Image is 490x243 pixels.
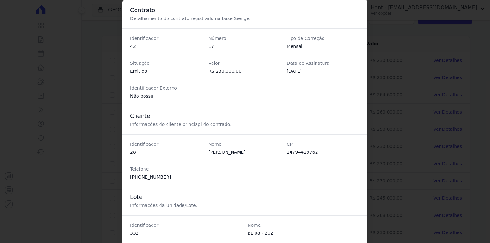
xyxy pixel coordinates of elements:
[208,141,281,148] dt: Nome
[130,68,203,75] dd: Emitido
[130,112,360,120] h3: Cliente
[130,166,203,173] dt: Telefone
[248,222,360,229] dt: Nome
[208,60,281,67] dt: Valor
[130,121,345,128] p: Informações do cliente princiapl do contrado.
[130,230,242,237] dd: 332
[130,93,203,99] dd: Não possui
[287,68,360,75] dd: [DATE]
[130,222,242,229] dt: Identificador
[130,202,345,209] p: Informações da Unidade/Lote.
[130,85,203,92] dt: Identificador Externo
[287,35,360,42] dt: Tipo de Correção
[287,60,360,67] dt: Data de Assinatura
[130,174,203,180] dd: [PHONE_NUMBER]
[130,43,203,50] dd: 42
[130,15,345,22] p: Detalhamento do contrato registrado na base Sienge.
[287,149,360,156] dd: 14794429762
[287,43,360,50] dd: Mensal
[130,35,203,42] dt: Identificador
[287,141,360,148] dt: CPF
[130,60,203,67] dt: Situação
[208,149,281,156] dd: [PERSON_NAME]
[248,230,360,237] dd: BL 08 - 202
[130,149,203,156] dd: 28
[130,193,360,201] h3: Lote
[208,35,281,42] dt: Número
[130,141,203,148] dt: Identificador
[208,68,281,75] dd: R$ 230.000,00
[208,43,281,50] dd: 17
